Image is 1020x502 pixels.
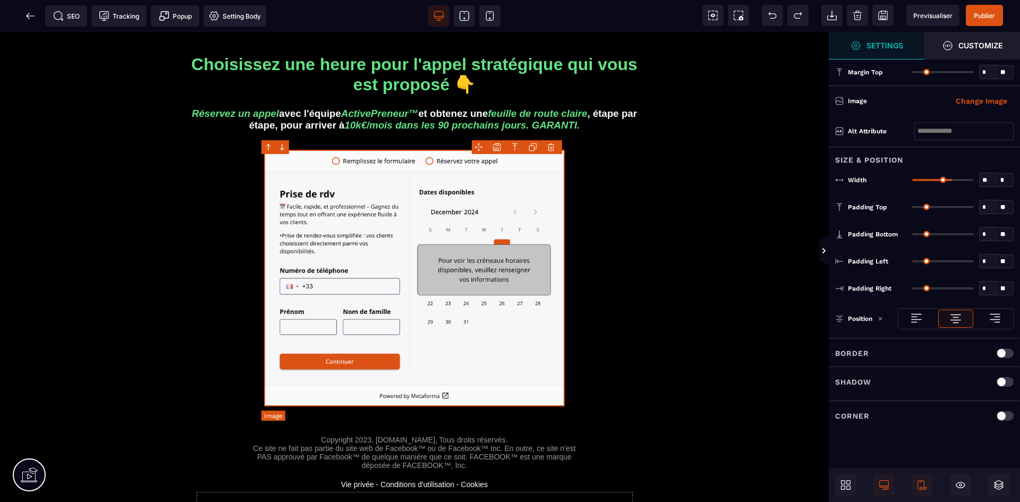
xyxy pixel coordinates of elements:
span: Setting Body [209,11,261,21]
span: Popup [159,11,192,21]
i: feuille de route claire [488,76,587,88]
p: Border [835,347,869,360]
img: 09952155035f594fdb566f33720bf394_Capture_d%E2%80%99e%CC%81cran_2024-12-05_a%CC%80_16.47.36.png [264,118,565,375]
span: View components [702,5,724,26]
div: Image [848,96,931,106]
div: Alt attribute [848,126,914,137]
i: ActivePreneur™ [341,76,419,88]
span: Hide/Show Block [950,474,971,496]
img: loading [949,312,962,325]
span: Previsualiser [913,12,953,20]
h1: Choisissez une heure pour l'appel stratégique qui vous est proposé 👇 [183,18,645,68]
text: Vie privée - Conditions d'utilisation - Cookies [250,446,579,460]
h3: avec l'équipe et obtenez une , étape par étape, pour arriver à [183,73,645,102]
span: Publier [974,12,995,20]
img: loading [910,312,923,325]
span: Open Style Manager [924,32,1020,59]
text: Copyright 2023, [DOMAIN_NAME], Tous droits réservés. Ce site ne fait pas partie du site web de Fa... [250,401,579,440]
p: Position [835,313,872,324]
span: Desktop Only [873,474,895,496]
span: Padding Bottom [848,230,898,239]
p: Shadow [835,376,871,388]
img: loading [989,312,1001,325]
img: loading [878,316,883,321]
span: Tracking [99,11,139,21]
span: Padding Top [848,203,887,211]
strong: Settings [866,41,903,49]
span: Padding Left [848,257,888,266]
div: Size & Position [829,147,1020,166]
span: Width [848,176,866,184]
p: Corner [835,410,870,422]
span: Mobile Only [912,474,933,496]
span: SEO [53,11,80,21]
span: Preview [906,5,959,26]
strong: Customize [958,41,1002,49]
button: Change Image [949,92,1014,109]
span: Margin Top [848,68,883,76]
i: 10k€/mois dans les 90 prochains jours. GARANTI. [345,88,580,99]
i: Réservez un appel [192,76,279,88]
span: Screenshot [728,5,749,26]
span: Open Layers [988,474,1009,496]
span: Settings [829,32,924,59]
span: Open Blocks [835,474,856,496]
span: Padding Right [848,284,891,293]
